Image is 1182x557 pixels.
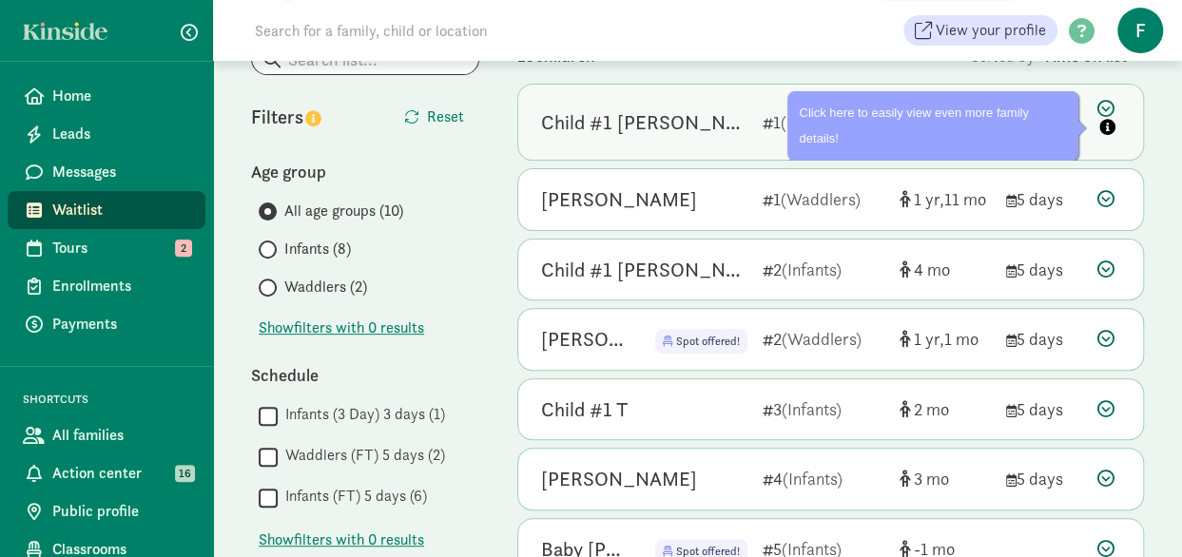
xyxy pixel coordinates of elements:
span: Waitlist [52,199,190,221]
span: Leads [52,123,190,145]
a: Action center 16 [8,454,205,492]
div: Leon Hotchkiss [541,184,697,215]
span: Spot offered! [655,329,747,354]
span: (Infants) [782,398,842,420]
a: Payments [8,305,205,343]
div: 5 days [1006,257,1082,282]
button: Showfilters with 0 results [259,528,424,551]
div: Age group [251,159,479,184]
label: Waddlers (FT) 5 days (2) [278,444,445,467]
iframe: Chat Widget [1087,466,1182,557]
a: Messages [8,153,205,191]
button: Showfilters with 0 results [259,317,424,339]
a: Enrollments [8,267,205,305]
div: 4 [763,466,884,491]
span: Public profile [52,500,190,523]
div: 5 days [1006,466,1082,491]
span: Reset [427,106,464,128]
div: Luca Caccavale [541,324,625,355]
span: All families [52,424,190,447]
span: Show filters with 0 results [259,528,424,551]
label: Infants (3 Day) 3 days (1) [278,403,445,426]
a: Home [8,77,205,115]
span: 4 [914,259,950,280]
span: f [1117,8,1163,53]
span: Action center [52,462,190,485]
div: 5 days [1006,186,1082,212]
a: Waitlist [8,191,205,229]
a: Leads [8,115,205,153]
span: Payments [52,313,190,336]
div: 5 days [1006,396,1082,422]
a: View your profile [903,15,1057,46]
span: 1 [914,188,944,210]
span: 1 [914,328,944,350]
a: All families [8,416,205,454]
input: Search for a family, child or location [243,11,777,49]
div: 3 [763,396,884,422]
span: 2 [914,398,949,420]
div: Neve Schumaker [541,464,697,494]
span: 3 [914,468,949,490]
a: Tours 2 [8,229,205,267]
span: Infants (8) [284,238,351,260]
span: All age groups (10) [284,200,403,222]
span: (Waddlers) [782,328,862,350]
span: 16 [175,465,195,482]
span: Tours [52,237,190,259]
div: 2 [763,257,884,282]
span: Waddlers (2) [284,276,367,298]
span: (Infants) [783,468,843,490]
span: (Waddlers) [781,188,861,210]
span: 1 [944,328,979,350]
span: Home [52,85,190,107]
span: View your profile [936,19,1046,42]
div: Child #1 Greendyk [541,255,747,285]
div: 5 days [1006,326,1082,352]
span: Messages [52,161,190,183]
span: (Infants) [782,259,842,280]
label: Infants (FT) 5 days (6) [278,485,427,508]
span: 11 [944,188,986,210]
span: Show filters with 0 results [259,317,424,339]
div: 2 [763,326,884,352]
div: [object Object] [900,396,991,422]
div: [object Object] [900,466,991,491]
div: Filters [251,103,365,131]
div: [object Object] [900,326,991,352]
a: Public profile [8,492,205,530]
div: 1 [763,186,884,212]
div: 1 [763,109,884,135]
div: [object Object] [900,186,991,212]
div: Child #1 T [541,394,628,425]
div: Schedule [251,362,479,388]
span: Spot offered! [676,334,740,349]
div: [object Object] [900,257,991,282]
span: 2 [175,240,192,257]
span: (Infants) [781,111,841,133]
div: Child #1 Jinnah [541,107,747,138]
span: Enrollments [52,275,190,298]
button: Reset [389,98,479,136]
